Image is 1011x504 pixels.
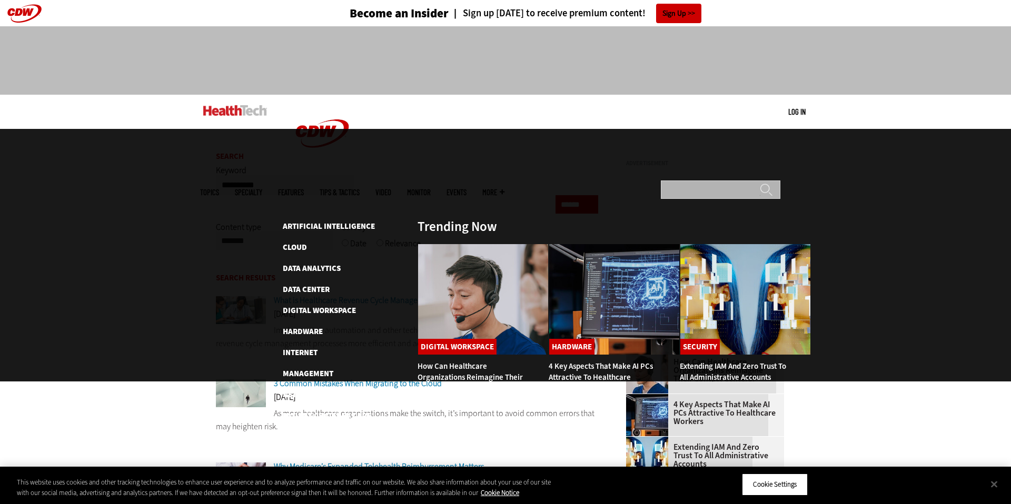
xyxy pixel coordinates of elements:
a: Digital Workspace [283,305,356,316]
button: Cookie Settings [742,473,808,496]
a: More information about your privacy [481,488,519,497]
div: User menu [788,106,806,117]
a: How Can Healthcare Organizations Reimagine Their Contact Centers? [418,361,523,394]
img: Business man lost in maze [216,379,266,407]
a: Digital Workspace [418,339,497,355]
img: Telemedicine Access Marks Progress [216,462,266,490]
a: Become an Insider [310,7,449,19]
a: Cloud [283,242,307,253]
a: 4 Key Aspects That Make AI PCs Attractive to Healthcare Workers [549,361,653,394]
a: Hardware [283,326,323,337]
img: Home [203,105,267,116]
a: Software [283,452,321,463]
img: Healthcare contact center [418,244,549,355]
img: abstract image of woman with pixelated face [680,244,811,355]
a: Artificial Intelligence [283,221,375,231]
a: Extending IAM and Zero Trust to All Administrative Accounts [680,361,786,382]
a: Sign Up [656,4,701,23]
a: Sign up [DATE] to receive premium content! [449,8,646,18]
a: Networking [283,389,331,400]
img: Home [283,95,362,173]
a: 3 Common Mistakes When Migrating to the Cloud [274,378,442,389]
iframe: advertisement [314,37,697,84]
a: Security [283,431,317,442]
img: Desktop monitor with brain AI concept [549,244,680,355]
h3: Trending Now [418,220,497,233]
a: Why Medicare’s Expanded Telehealth Reimbursement Matters [274,461,484,472]
a: Data Analytics [283,263,341,274]
a: Security [680,339,720,355]
button: Close [983,472,1006,496]
p: As more healthcare organizations make the switch, it’s important to avoid common errors that may ... [216,407,598,434]
a: Log in [788,107,806,116]
h3: Become an Insider [350,7,449,19]
a: Management [283,368,333,379]
a: Internet [283,347,318,358]
a: Patient-Centered Care [283,410,371,421]
div: This website uses cookies and other tracking technologies to enhance user experience and to analy... [17,477,556,498]
a: Data Center [283,284,330,295]
a: Hardware [549,339,594,355]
